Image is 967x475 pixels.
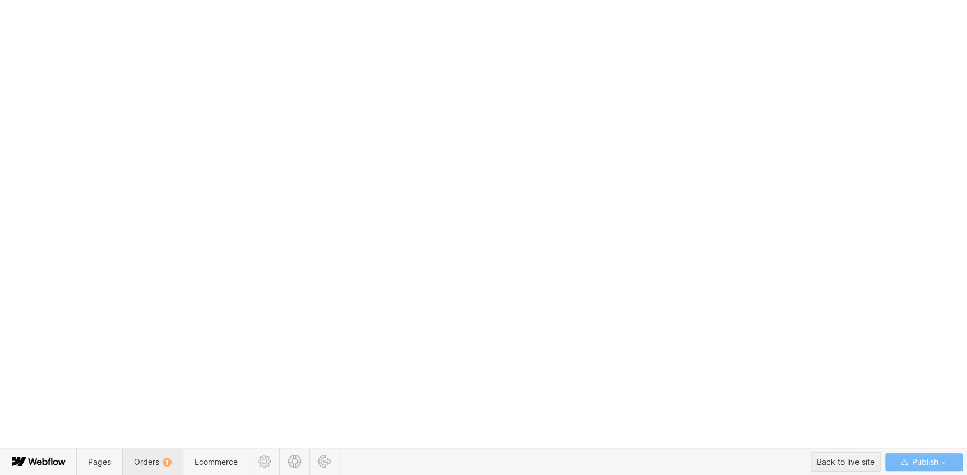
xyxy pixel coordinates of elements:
[134,457,172,467] span: Orders
[4,27,35,38] span: Text us
[811,452,881,472] button: Back to live site
[88,457,111,467] span: Pages
[909,454,938,471] span: Publish
[885,453,963,471] button: Publish
[195,457,238,467] span: Ecommerce
[817,454,875,471] div: Back to live site
[163,458,172,467] div: 1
